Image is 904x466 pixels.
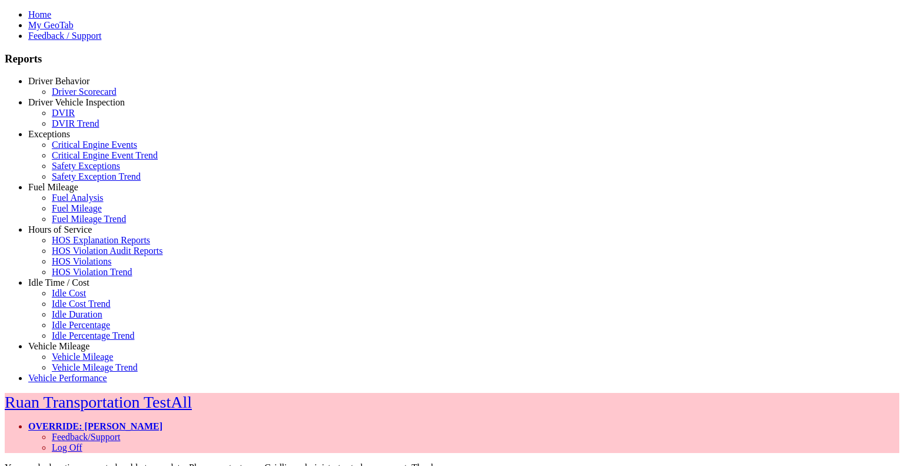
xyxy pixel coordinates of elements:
[28,373,107,383] a: Vehicle Performance
[52,352,113,362] a: Vehicle Mileage
[52,309,102,319] a: Idle Duration
[52,235,150,245] a: HOS Explanation Reports
[52,331,134,341] a: Idle Percentage Trend
[52,362,138,372] a: Vehicle Mileage Trend
[52,118,99,128] a: DVIR Trend
[52,161,120,171] a: Safety Exceptions
[52,171,141,181] a: Safety Exception Trend
[52,256,111,266] a: HOS Violations
[52,432,120,442] a: Feedback/Support
[52,246,163,256] a: HOS Violation Audit Reports
[5,52,899,65] h3: Reports
[5,393,192,411] a: Ruan Transportation TestAll
[28,31,101,41] a: Feedback / Support
[52,108,75,118] a: DVIR
[52,288,86,298] a: Idle Cost
[52,214,126,224] a: Fuel Mileage Trend
[28,421,162,431] a: OVERRIDE: [PERSON_NAME]
[28,97,125,107] a: Driver Vehicle Inspection
[28,129,70,139] a: Exceptions
[52,320,110,330] a: Idle Percentage
[52,150,158,160] a: Critical Engine Event Trend
[52,203,102,213] a: Fuel Mileage
[28,341,89,351] a: Vehicle Mileage
[28,20,74,30] a: My GeoTab
[28,76,89,86] a: Driver Behavior
[52,140,137,150] a: Critical Engine Events
[28,277,89,287] a: Idle Time / Cost
[52,193,104,203] a: Fuel Analysis
[52,87,117,97] a: Driver Scorecard
[52,442,82,452] a: Log Off
[52,267,132,277] a: HOS Violation Trend
[28,182,78,192] a: Fuel Mileage
[28,224,92,234] a: Hours of Service
[52,299,111,309] a: Idle Cost Trend
[28,9,51,19] a: Home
